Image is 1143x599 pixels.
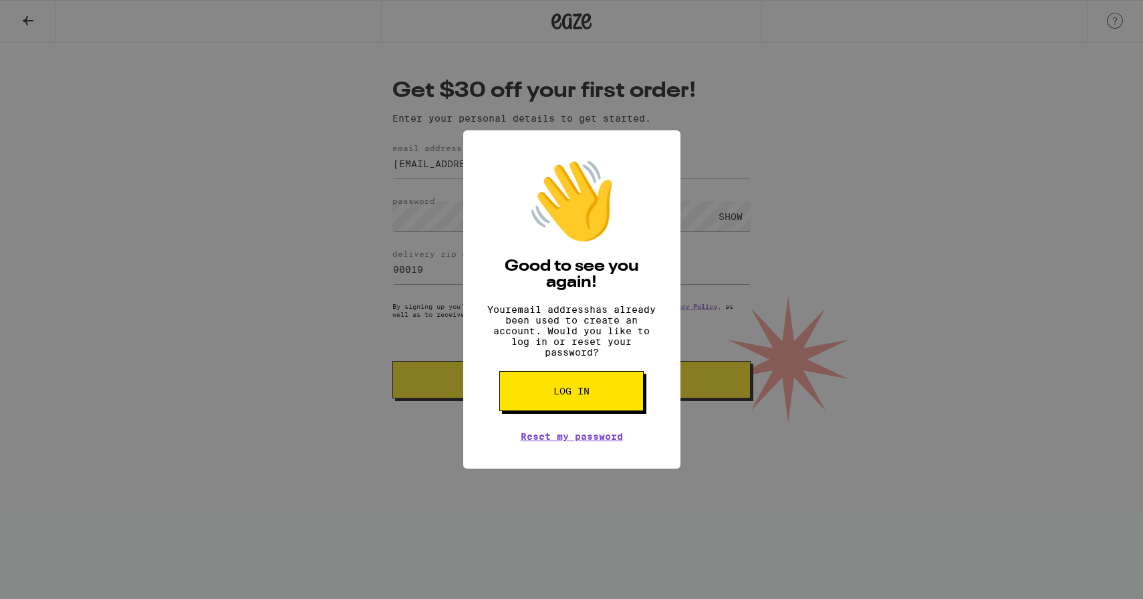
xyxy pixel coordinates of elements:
button: Log in [499,371,644,411]
h2: Good to see you again! [483,259,660,291]
p: Your email address has already been used to create an account. Would you like to log in or reset ... [483,304,660,358]
a: Reset my password [521,431,623,442]
span: Log in [553,386,590,396]
div: 👋 [525,157,618,245]
span: Hi. Need any help? [8,9,96,20]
